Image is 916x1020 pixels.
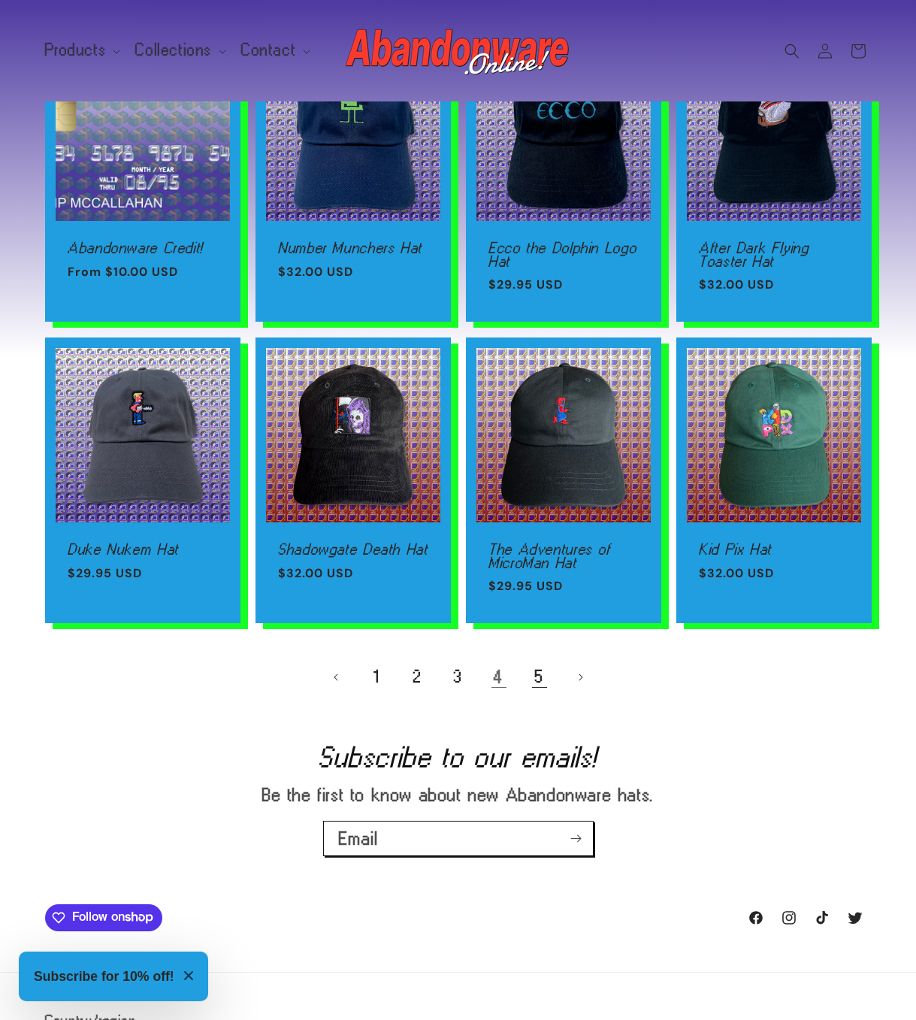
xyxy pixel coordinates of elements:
a: Duke Nukem Hat [68,543,218,556]
summary: Contact [232,35,316,66]
a: Shadowgate Death Hat [278,543,428,556]
summary: Search [775,35,809,68]
span: Products [45,44,107,57]
a: Next page [564,661,597,694]
a: After Dark Flying Toaster Hat [699,241,849,268]
input: Email [324,822,593,855]
a: Number Munchers Hat [278,241,428,255]
a: Kid Pix Hat [699,543,849,556]
a: Page 1 [361,661,394,694]
a: Previous page [320,661,353,694]
a: Abandonware [340,15,576,86]
button: Subscribe [560,821,593,856]
a: Page 3 [442,661,475,694]
p: Be the first to know about new Abandonware hats. [195,784,721,806]
a: Abandonware Credit! [68,241,218,255]
a: Page 2 [401,661,434,694]
img: Abandonware [346,21,571,81]
a: Page 5 [523,661,556,694]
h2: Subscribe to our emails! [68,745,848,769]
a: The Adventures of MicroMan Hat [488,543,639,569]
span: Contact [241,44,296,57]
summary: Collections [126,35,232,66]
summary: Products [36,35,127,66]
a: Page 4 [482,661,515,694]
span: Collections [135,44,212,57]
nav: Pagination [45,661,872,694]
a: Ecco the Dolphin Logo Hat [488,241,639,268]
